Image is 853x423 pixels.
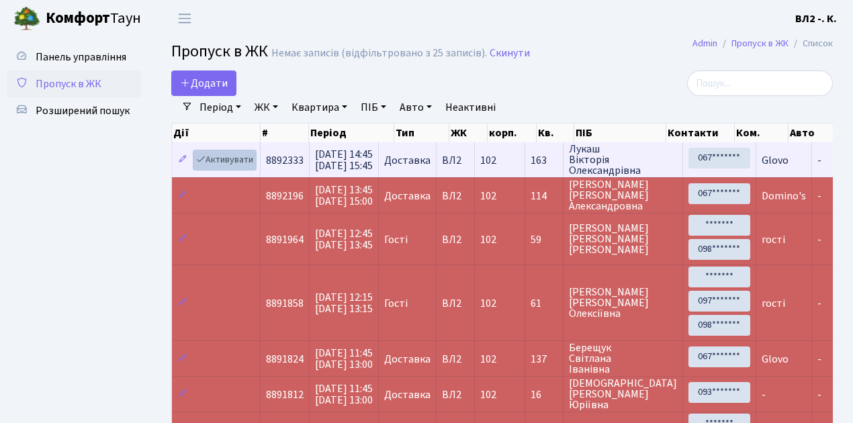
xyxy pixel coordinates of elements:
[569,378,677,410] span: [DEMOGRAPHIC_DATA] [PERSON_NAME] Юріївна
[266,352,304,367] span: 8891824
[490,47,530,60] a: Скинути
[384,298,408,309] span: Гості
[46,7,141,30] span: Таун
[171,40,268,63] span: Пропуск в ЖК
[569,223,677,255] span: [PERSON_NAME] [PERSON_NAME] [PERSON_NAME]
[315,290,373,316] span: [DATE] 12:15 [DATE] 13:15
[817,232,821,247] span: -
[569,342,677,375] span: Берещук Світлана Іванівна
[442,298,469,309] span: ВЛ2
[795,11,837,27] a: ВЛ2 -. К.
[266,189,304,203] span: 8892196
[309,124,394,142] th: Період
[488,124,537,142] th: корп.
[480,153,496,168] span: 102
[817,387,821,402] span: -
[762,189,806,203] span: Domino's
[171,70,236,96] a: Додати
[384,389,431,400] span: Доставка
[480,296,496,311] span: 102
[817,153,821,168] span: -
[286,96,353,119] a: Квартира
[168,7,201,30] button: Переключити навігацію
[394,124,449,142] th: Тип
[13,5,40,32] img: logo.png
[762,387,766,402] span: -
[569,179,677,211] span: [PERSON_NAME] [PERSON_NAME] Александровна
[480,189,496,203] span: 102
[249,96,283,119] a: ЖК
[692,36,717,50] a: Admin
[261,124,309,142] th: #
[384,354,431,365] span: Доставка
[7,97,141,124] a: Розширений пошук
[315,183,373,209] span: [DATE] 13:45 [DATE] 15:00
[172,124,261,142] th: Дії
[315,346,373,372] span: [DATE] 11:45 [DATE] 13:00
[442,155,469,166] span: ВЛ2
[7,44,141,70] a: Панель управління
[355,96,392,119] a: ПІБ
[315,381,373,408] span: [DATE] 11:45 [DATE] 13:00
[762,232,785,247] span: гості
[384,155,431,166] span: Доставка
[449,124,488,142] th: ЖК
[531,354,557,365] span: 137
[735,124,789,142] th: Ком.
[442,191,469,201] span: ВЛ2
[537,124,574,142] th: Кв.
[266,153,304,168] span: 8892333
[672,30,853,58] nav: breadcrumb
[480,352,496,367] span: 102
[789,36,833,51] li: Список
[569,287,677,319] span: [PERSON_NAME] [PERSON_NAME] Олексіївна
[762,352,789,367] span: Glovo
[36,103,130,118] span: Розширений пошук
[315,226,373,252] span: [DATE] 12:45 [DATE] 13:45
[36,77,101,91] span: Пропуск в ЖК
[795,11,837,26] b: ВЛ2 -. К.
[817,352,821,367] span: -
[666,124,735,142] th: Контакти
[687,70,833,96] input: Пошук...
[569,144,677,176] span: Лукаш Вікторія Олександрівна
[7,70,141,97] a: Пропуск в ЖК
[789,124,833,142] th: Авто
[762,153,789,168] span: Glovo
[531,298,557,309] span: 61
[271,47,487,60] div: Немає записів (відфільтровано з 25 записів).
[440,96,501,119] a: Неактивні
[817,296,821,311] span: -
[36,50,126,64] span: Панель управління
[46,7,110,29] b: Комфорт
[480,232,496,247] span: 102
[180,76,228,91] span: Додати
[315,147,373,173] span: [DATE] 14:45 [DATE] 15:45
[817,189,821,203] span: -
[384,234,408,245] span: Гості
[266,387,304,402] span: 8891812
[394,96,437,119] a: Авто
[194,96,246,119] a: Період
[442,354,469,365] span: ВЛ2
[266,232,304,247] span: 8891964
[731,36,789,50] a: Пропуск в ЖК
[442,234,469,245] span: ВЛ2
[480,387,496,402] span: 102
[531,234,557,245] span: 59
[193,150,257,171] a: Активувати
[442,389,469,400] span: ВЛ2
[531,191,557,201] span: 114
[384,191,431,201] span: Доставка
[574,124,666,142] th: ПІБ
[531,155,557,166] span: 163
[266,296,304,311] span: 8891858
[762,296,785,311] span: гості
[531,389,557,400] span: 16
